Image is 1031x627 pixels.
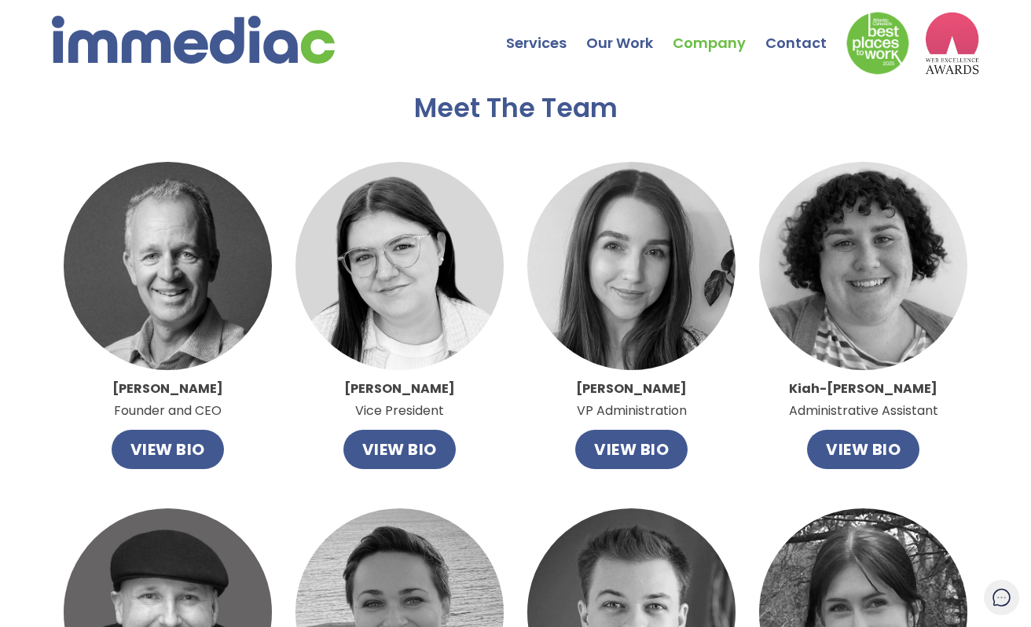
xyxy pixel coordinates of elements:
[295,162,504,370] img: Catlin.jpg
[789,378,938,422] p: Administrative Assistant
[506,4,586,59] a: Services
[64,162,272,370] img: John.jpg
[759,162,967,370] img: imageedit_1_9466638877.jpg
[576,379,687,398] strong: [PERSON_NAME]
[414,94,618,123] h2: Meet The Team
[527,162,736,370] img: Alley.jpg
[344,378,455,422] p: Vice President
[112,379,223,398] strong: [PERSON_NAME]
[765,4,846,59] a: Contact
[52,16,335,64] img: immediac
[789,379,937,398] strong: Kiah-[PERSON_NAME]
[343,430,456,469] button: VIEW BIO
[344,379,455,398] strong: [PERSON_NAME]
[112,430,224,469] button: VIEW BIO
[846,12,909,75] img: Down
[807,430,919,469] button: VIEW BIO
[112,378,223,422] p: Founder and CEO
[576,378,687,422] p: VP Administration
[575,430,688,469] button: VIEW BIO
[673,4,765,59] a: Company
[925,12,980,75] img: logo2_wea_nobg.webp
[586,4,673,59] a: Our Work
